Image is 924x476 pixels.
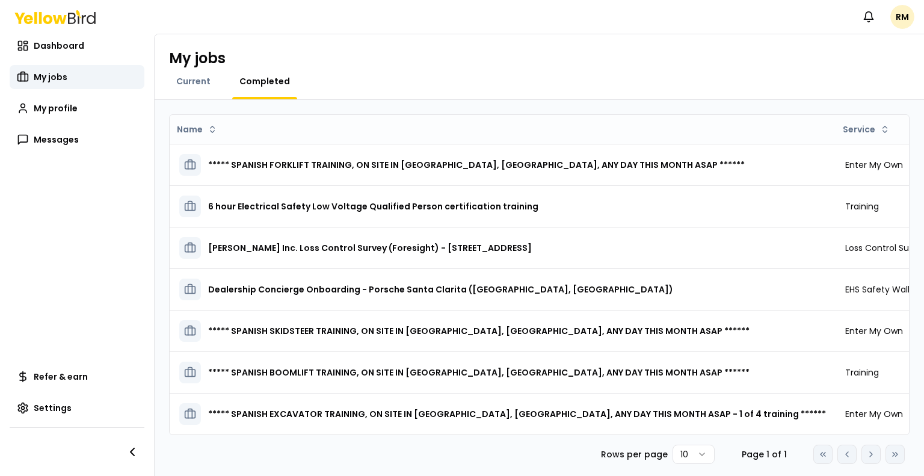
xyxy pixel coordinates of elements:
[845,366,879,379] span: Training
[845,408,903,420] span: Enter My Own
[34,134,79,146] span: Messages
[10,34,144,58] a: Dashboard
[890,5,914,29] span: RM
[845,200,879,212] span: Training
[838,120,895,139] button: Service
[845,325,903,337] span: Enter My Own
[10,65,144,89] a: My jobs
[10,128,144,152] a: Messages
[169,75,218,87] a: Current
[10,396,144,420] a: Settings
[177,123,203,135] span: Name
[169,49,226,68] h1: My jobs
[208,154,745,176] h3: ***** SPANISH FORKLIFT TRAINING, ON SITE IN [GEOGRAPHIC_DATA], [GEOGRAPHIC_DATA], ANY DAY THIS MO...
[239,75,290,87] span: Completed
[34,402,72,414] span: Settings
[232,75,297,87] a: Completed
[34,371,88,383] span: Refer & earn
[10,96,144,120] a: My profile
[208,237,532,259] h3: [PERSON_NAME] Inc. Loss Control Survey (Foresight) - [STREET_ADDRESS]
[10,365,144,389] a: Refer & earn
[34,40,84,52] span: Dashboard
[734,448,794,460] div: Page 1 of 1
[208,196,538,217] h3: 6 hour Electrical Safety Low Voltage Qualified Person certification training
[208,403,826,425] h3: ***** SPANISH EXCAVATOR TRAINING, ON SITE IN [GEOGRAPHIC_DATA], [GEOGRAPHIC_DATA], ANY DAY THIS M...
[176,75,211,87] span: Current
[208,362,750,383] h3: ***** SPANISH BOOMLIFT TRAINING, ON SITE IN [GEOGRAPHIC_DATA], [GEOGRAPHIC_DATA], ANY DAY THIS MO...
[208,279,673,300] h3: Dealership Concierge Onboarding - Porsche Santa Clarita ([GEOGRAPHIC_DATA], [GEOGRAPHIC_DATA])
[172,120,222,139] button: Name
[34,102,78,114] span: My profile
[843,123,875,135] span: Service
[845,159,903,171] span: Enter My Own
[208,320,750,342] h3: ***** SPANISH SKIDSTEER TRAINING, ON SITE IN [GEOGRAPHIC_DATA], [GEOGRAPHIC_DATA], ANY DAY THIS M...
[601,448,668,460] p: Rows per page
[34,71,67,83] span: My jobs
